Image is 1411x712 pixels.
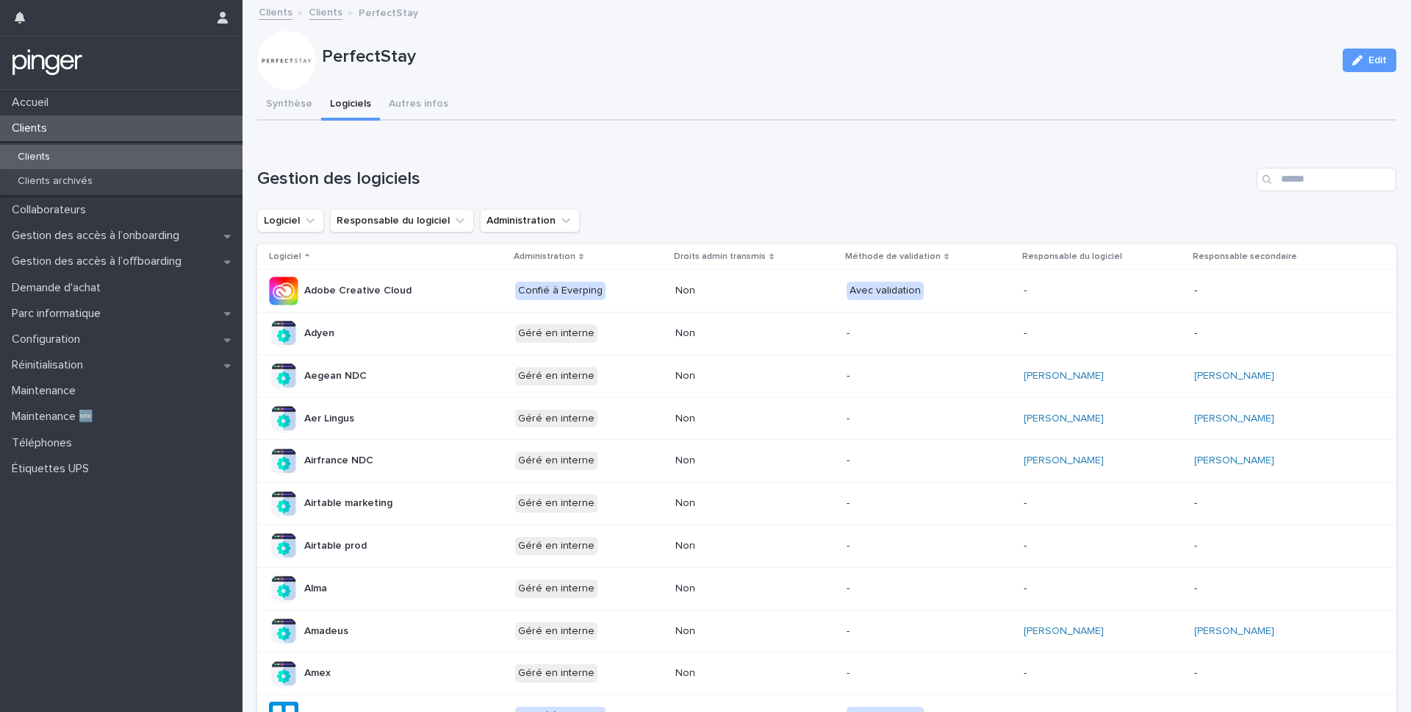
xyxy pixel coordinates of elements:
[1194,370,1274,382] a: [PERSON_NAME]
[257,440,1396,483] tr: Airfrance NDCGéré en interneNon-[PERSON_NAME] [PERSON_NAME]
[1194,625,1274,638] a: [PERSON_NAME]
[257,397,1396,440] tr: Aer LingusGéré en interneNon-[PERSON_NAME] [PERSON_NAME]
[1194,497,1317,510] p: -
[304,370,367,382] p: Aegean NDC
[675,455,798,467] p: Non
[12,48,83,77] img: mTgBEunGTSyRkCgitkcU
[322,46,1331,68] p: PerfectStay
[847,540,969,552] p: -
[675,285,798,297] p: Non
[6,175,104,188] p: Clients archivés
[6,229,191,243] p: Gestion des accès à l’onboarding
[515,452,597,470] div: Géré en interne
[514,249,575,265] p: Administration
[847,583,969,595] p: -
[847,327,969,340] p: -
[6,332,92,346] p: Configuration
[257,652,1396,695] tr: AmexGéré en interneNon---
[6,358,95,372] p: Réinitialisation
[304,667,331,680] p: Amex
[515,410,597,428] div: Géré en interne
[304,413,354,425] p: Aer Lingus
[6,410,105,424] p: Maintenance 🆕
[330,209,474,232] button: Responsable du logiciel
[1024,625,1104,638] a: [PERSON_NAME]
[1024,285,1146,297] p: -
[1368,55,1387,65] span: Edit
[304,625,348,638] p: Amadeus
[1194,327,1317,340] p: -
[847,625,969,638] p: -
[1194,667,1317,680] p: -
[6,254,193,268] p: Gestion des accès à l’offboarding
[1194,583,1317,595] p: -
[847,455,969,467] p: -
[257,168,1251,190] h1: Gestion des logiciels
[304,540,367,552] p: Airtable prod
[675,327,798,340] p: Non
[380,90,457,121] button: Autres infos
[6,96,60,110] p: Accueil
[257,355,1396,397] tr: Aegean NDCGéré en interneNon-[PERSON_NAME] [PERSON_NAME]
[304,285,412,297] p: Adobe Creative Cloud
[6,462,101,476] p: Étiquettes UPS
[304,583,327,595] p: Alma
[515,580,597,598] div: Géré en interne
[6,384,87,398] p: Maintenance
[257,483,1396,525] tr: Airtable marketingGéré en interneNon---
[675,413,798,425] p: Non
[304,455,373,467] p: Airfrance NDC
[515,494,597,513] div: Géré en interne
[304,327,334,340] p: Adyen
[257,312,1396,355] tr: AdyenGéré en interneNon---
[257,567,1396,610] tr: AlmaGéré en interneNon---
[847,370,969,382] p: -
[515,282,606,300] div: Confié à Everping
[675,540,798,552] p: Non
[6,307,112,321] p: Parc informatique
[309,3,342,20] a: Clients
[1024,667,1146,680] p: -
[675,625,798,638] p: Non
[515,622,597,641] div: Géré en interne
[675,583,798,595] p: Non
[845,249,941,265] p: Méthode de validation
[674,249,766,265] p: Droits admin transmis
[515,664,597,683] div: Géré en interne
[1193,249,1297,265] p: Responsable secondaire
[257,90,321,121] button: Synthèse
[675,370,798,382] p: Non
[847,282,924,300] div: Avec validation
[6,203,98,217] p: Collaborateurs
[257,524,1396,567] tr: Airtable prodGéré en interneNon---
[1257,168,1396,191] input: Search
[1024,370,1104,382] a: [PERSON_NAME]
[1194,285,1317,297] p: -
[6,436,84,450] p: Téléphones
[269,249,301,265] p: Logiciel
[1194,455,1274,467] a: [PERSON_NAME]
[1024,455,1104,467] a: [PERSON_NAME]
[6,151,62,163] p: Clients
[515,367,597,385] div: Géré en interne
[1024,327,1146,340] p: -
[6,281,112,295] p: Demande d'achat
[257,270,1396,313] tr: Adobe Creative CloudConfié à EverpingNonAvec validation--
[359,4,418,20] p: PerfectStay
[6,121,59,135] p: Clients
[1194,413,1274,425] a: [PERSON_NAME]
[1194,540,1317,552] p: -
[1024,413,1104,425] a: [PERSON_NAME]
[480,209,580,232] button: Administration
[1024,583,1146,595] p: -
[1024,497,1146,510] p: -
[675,497,798,510] p: Non
[1024,540,1146,552] p: -
[847,413,969,425] p: -
[515,324,597,343] div: Géré en interne
[847,497,969,510] p: -
[1022,249,1122,265] p: Responsable du logiciel
[304,497,392,510] p: Airtable marketing
[675,667,798,680] p: Non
